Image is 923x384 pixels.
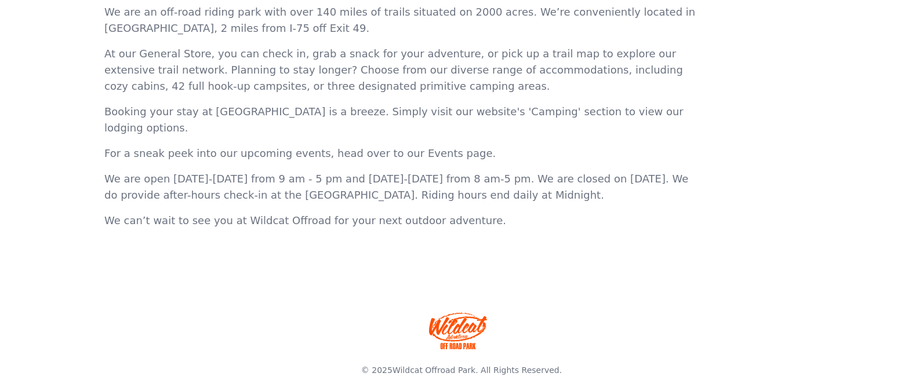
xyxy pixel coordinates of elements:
[104,171,698,203] p: We are open [DATE]-[DATE] from 9 am - 5 pm and [DATE]-[DATE] from 8 am-5 pm. We are closed on [DA...
[104,4,698,36] p: We are an off-road riding park with over 140 miles of trails situated on 2000 acres. We’re conven...
[104,104,698,136] p: Booking your stay at [GEOGRAPHIC_DATA] is a breeze. Simply visit our website's 'Camping' section ...
[104,145,698,162] p: For a sneak peek into our upcoming events, head over to our Events page.
[361,365,562,375] span: © 2025 . All Rights Reserved.
[393,365,475,375] a: Wildcat Offroad Park
[104,46,698,94] p: At our General Store, you can check in, grab a snack for your adventure, or pick up a trail map t...
[429,312,487,349] img: Wildcat Offroad park
[104,213,698,229] p: We can’t wait to see you at Wildcat Offroad for your next outdoor adventure.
